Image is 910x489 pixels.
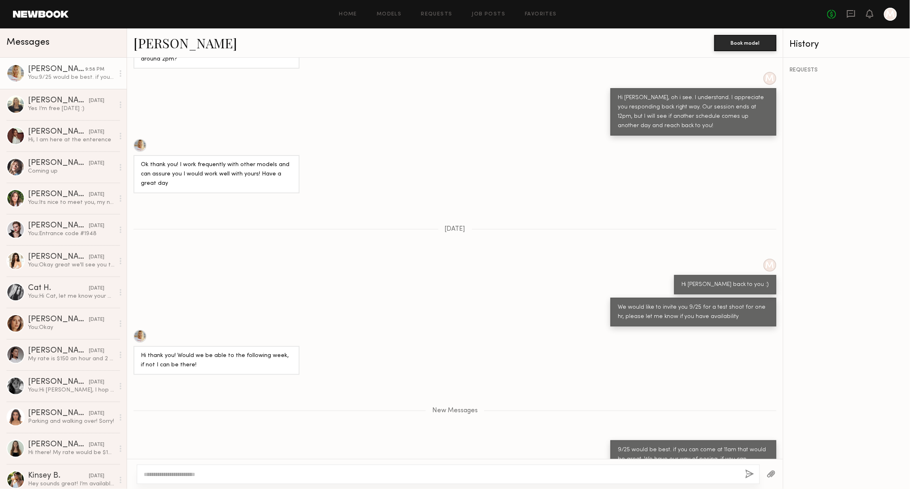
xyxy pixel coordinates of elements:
[89,191,104,199] div: [DATE]
[28,378,89,386] div: [PERSON_NAME]
[89,410,104,418] div: [DATE]
[28,230,114,238] div: You: Entrance code #1948
[89,379,104,386] div: [DATE]
[339,12,358,17] a: Home
[714,35,776,51] button: Book model
[89,253,104,261] div: [DATE]
[89,160,104,167] div: [DATE]
[28,253,89,261] div: [PERSON_NAME]
[618,303,769,322] div: We would like to invite you 9/25 for a test shoot for one hr, please let me know if you have avai...
[28,97,89,105] div: [PERSON_NAME]
[28,418,114,425] div: Parking and walking over! Sorry!
[28,105,114,113] div: Yes I’m free [DATE] :)
[714,39,776,46] a: Book model
[28,136,114,144] div: Hi, I am here at the enterence
[89,222,104,230] div: [DATE]
[28,222,89,230] div: [PERSON_NAME]
[89,97,104,105] div: [DATE]
[28,324,114,331] div: You: Okay
[28,355,114,363] div: My rate is $150 an hour and 2 hours minimum
[28,65,85,74] div: [PERSON_NAME]
[89,472,104,480] div: [DATE]
[89,316,104,324] div: [DATE]
[28,472,89,480] div: Kinsey B.
[28,441,89,449] div: [PERSON_NAME]
[134,34,237,52] a: [PERSON_NAME]
[141,160,292,188] div: Ok thank you! I work frequently with other models and can assure you I would work well with yours...
[28,292,114,300] div: You: Hi Cat, let me know your availability
[790,67,904,73] div: REQUESTS
[28,316,89,324] div: [PERSON_NAME]
[28,261,114,269] div: You: Okay great we'll see you then
[89,441,104,449] div: [DATE]
[618,446,769,474] div: 9/25 would be best. if you can come at 11am that would be great. We have our way of posing, if yo...
[28,167,114,175] div: Coming up
[445,226,466,233] span: [DATE]
[377,12,401,17] a: Models
[28,386,114,394] div: You: Hi [PERSON_NAME], I hop you are well :) I just wanted to see if your available [DATE] (5/20)...
[28,199,114,206] div: You: Its nice to meet you, my name is [PERSON_NAME] and I am the Head Designer at Blue B Collecti...
[28,128,89,136] div: [PERSON_NAME]
[681,280,769,290] div: Hi [PERSON_NAME] back to you :)
[28,480,114,488] div: Hey sounds great! I’m available [DATE] & [DATE]! My current rate is $120 per hr 😊
[790,40,904,49] div: History
[421,12,453,17] a: Requests
[618,93,769,131] div: Hi [PERSON_NAME], oh i see. I understand. I appreciate you responding back right way. Our session...
[89,128,104,136] div: [DATE]
[28,159,89,167] div: [PERSON_NAME]
[85,66,104,74] div: 9:58 PM
[28,74,114,81] div: You: 9/25 would be best. if you can come at 11am that would be great. We have our way of posing, ...
[525,12,557,17] a: Favorites
[28,190,89,199] div: [PERSON_NAME]
[884,8,897,21] a: M
[89,347,104,355] div: [DATE]
[28,284,89,292] div: Cat H.
[28,347,89,355] div: [PERSON_NAME]
[472,12,506,17] a: Job Posts
[28,409,89,418] div: [PERSON_NAME]
[28,449,114,457] div: Hi there! My rate would be $100/hr after fees so a $200 flat rate.
[89,285,104,292] div: [DATE]
[141,351,292,370] div: Hi thank you! Would we be able to the following week, if not I can be there!
[6,38,50,47] span: Messages
[432,407,478,414] span: New Messages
